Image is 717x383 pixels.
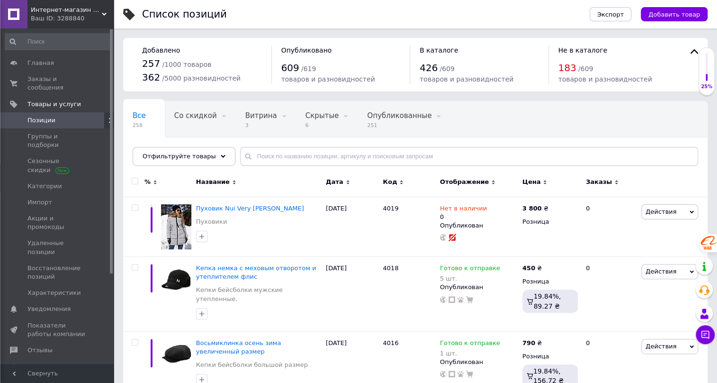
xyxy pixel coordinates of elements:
span: Скрытые [133,147,166,156]
img: Пуховик Nui Very Фабьен [161,204,191,250]
div: 0 [580,257,639,332]
span: Экспорт [597,11,624,18]
div: [DATE] [323,257,380,332]
span: товаров и разновидностей [281,75,375,83]
span: 609 [281,62,299,73]
a: Кепки бейсболки большой размер [196,361,308,369]
span: 3 [245,122,277,129]
span: Категории [27,182,62,191]
img: Кепка немка с меховым отворотом и утеплителем флис [161,264,191,294]
span: Главная [27,59,54,67]
span: / 1000 товаров [162,61,211,68]
span: товаров и разновидностей [558,75,652,83]
div: Опубликован [440,221,518,230]
span: Добавить товар [648,11,700,18]
span: Дата [326,178,343,186]
span: Отзывы [27,346,53,355]
span: Цена [522,178,541,186]
div: ₴ [522,204,548,213]
div: [DATE] [323,197,380,257]
span: Заказы [586,178,612,186]
a: Восьмиклинка осень зима увеличенный размер [196,339,281,355]
div: Ваш ID: 3288840 [31,14,114,23]
button: Добавить товар [641,7,708,21]
span: Название [196,178,230,186]
div: Розница [522,218,578,226]
span: Готово к отправке [440,264,500,274]
b: 450 [522,264,535,272]
div: Опубликован [440,283,518,292]
span: Отфильтруйте товары [143,153,216,160]
span: Импорт [27,198,52,207]
span: Акции и промокоды [27,214,88,231]
span: 6 [305,122,339,129]
span: Не в каталоге [558,46,608,54]
div: Розница [522,277,578,286]
div: ₴ [522,264,542,273]
span: Товары и услуги [27,100,81,109]
span: Нет в наличии [440,205,487,215]
a: Пуховики [196,218,227,226]
div: 5 шт. [440,275,500,282]
div: Опубликован [440,358,518,366]
span: Готово к отправке [440,339,500,349]
span: 4019 [383,205,398,212]
span: Действия [645,268,676,275]
span: Покупатели [27,362,66,371]
span: Показатели работы компании [27,321,88,338]
span: Позиции [27,116,55,125]
span: Опубликованные [367,111,431,120]
span: 19.84%, 89.27 ₴ [533,292,561,310]
span: 183 [558,62,576,73]
span: Группы и подборки [27,132,88,149]
a: Кепка немка с меховым отворотом и утеплителем флис [196,264,316,280]
span: 258 [133,122,146,129]
div: Розница [522,352,578,361]
b: 3 800 [522,205,542,212]
span: Со скидкой [174,111,217,120]
span: Действия [645,208,676,215]
span: 251 [367,122,431,129]
span: Уведомления [27,305,71,313]
span: Добавлено [142,46,180,54]
span: / 609 [578,65,593,73]
div: Список позиций [142,9,227,19]
span: / 619 [301,65,316,73]
span: В каталоге [420,46,458,54]
span: Код [383,178,397,186]
span: 362 [142,72,160,83]
span: Удаленные позиции [27,239,88,256]
span: Витрина [245,111,277,120]
span: Опубликовано [281,46,332,54]
span: 426 [420,62,438,73]
span: Сезонные скидки [27,157,88,174]
span: Характеристики [27,289,81,297]
span: Заказы и сообщения [27,75,88,92]
span: Скрытые [305,111,339,120]
input: Поиск по названию позиции, артикулу и поисковым запросам [240,147,698,166]
span: % [144,178,151,186]
span: 4016 [383,339,398,347]
div: 1 шт. [440,350,500,357]
span: Интернет-магазин "Vаріант" [31,6,102,14]
div: 25% [699,83,714,90]
span: 4018 [383,264,398,272]
span: / 609 [439,65,454,73]
b: 790 [522,339,535,347]
button: Чат с покупателем [696,325,715,344]
a: Пуховик Nui Very [PERSON_NAME] [196,205,304,212]
span: / 5000 разновидностей [162,74,241,82]
div: ₴ [522,339,542,347]
img: Восьмиклинка осень зима увеличенный размер [161,339,191,369]
div: 0 [440,204,487,221]
input: Поиск [5,33,111,50]
span: Восстановление позиций [27,264,88,281]
a: Кепки бейсболки мужские утепленные. [196,286,321,303]
button: Экспорт [590,7,631,21]
span: Все [133,111,146,120]
div: 0 [580,197,639,257]
span: Отображение [440,178,489,186]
